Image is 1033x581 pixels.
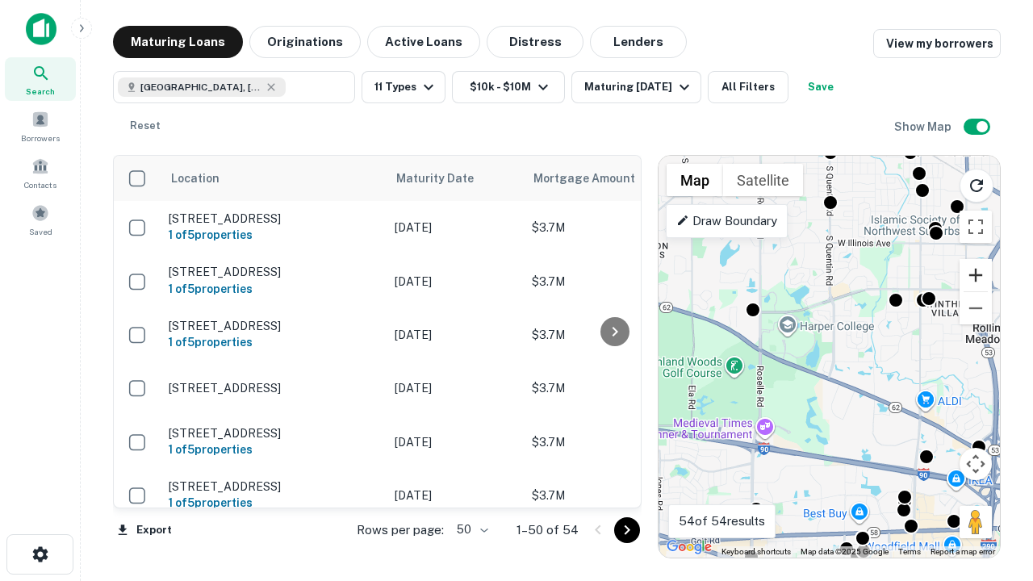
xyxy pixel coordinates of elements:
th: Maturity Date [387,156,524,201]
button: $10k - $10M [452,71,565,103]
a: Saved [5,198,76,241]
a: Terms (opens in new tab) [898,547,921,556]
span: Borrowers [21,132,60,144]
div: 0 0 [659,156,1000,558]
button: Reload search area [960,169,993,203]
button: Export [113,518,176,542]
p: [DATE] [395,219,516,236]
p: [DATE] [395,379,516,397]
a: Borrowers [5,104,76,148]
p: Draw Boundary [676,211,777,231]
button: Originations [249,26,361,58]
p: [STREET_ADDRESS] [169,479,378,494]
h6: 1 of 5 properties [169,280,378,298]
button: All Filters [708,71,788,103]
p: Rows per page: [357,520,444,540]
span: Saved [29,225,52,238]
h6: Show Map [894,118,954,136]
button: Maturing Loans [113,26,243,58]
button: Reset [119,110,171,142]
a: Contacts [5,151,76,194]
img: Google [663,537,716,558]
button: Go to next page [614,517,640,543]
button: Zoom out [960,292,992,324]
p: $3.7M [532,433,693,451]
button: Show satellite imagery [723,164,803,196]
span: Mortgage Amount [533,169,656,188]
p: $3.7M [532,273,693,290]
button: 11 Types [362,71,445,103]
p: $3.7M [532,219,693,236]
img: capitalize-icon.png [26,13,56,45]
div: 50 [450,518,491,541]
p: [DATE] [395,433,516,451]
a: Open this area in Google Maps (opens a new window) [663,537,716,558]
button: Zoom in [960,259,992,291]
span: Maturity Date [396,169,495,188]
button: Maturing [DATE] [571,71,701,103]
h6: 1 of 5 properties [169,494,378,512]
p: 1–50 of 54 [516,520,579,540]
span: [GEOGRAPHIC_DATA], [GEOGRAPHIC_DATA] [140,80,261,94]
button: Show street map [667,164,723,196]
button: Active Loans [367,26,480,58]
button: Map camera controls [960,448,992,480]
h6: 1 of 5 properties [169,441,378,458]
button: Lenders [590,26,687,58]
p: [STREET_ADDRESS] [169,426,378,441]
p: [DATE] [395,273,516,290]
span: Map data ©2025 Google [801,547,889,556]
iframe: Chat Widget [952,452,1033,529]
p: $3.7M [532,326,693,344]
a: Report a map error [931,547,995,556]
p: [DATE] [395,487,516,504]
p: [STREET_ADDRESS] [169,265,378,279]
button: Toggle fullscreen view [960,211,992,243]
div: Maturing [DATE] [584,77,694,97]
p: 54 of 54 results [679,512,765,531]
span: Search [26,85,55,98]
p: [STREET_ADDRESS] [169,381,378,395]
p: [STREET_ADDRESS] [169,211,378,226]
button: Distress [487,26,583,58]
p: [DATE] [395,326,516,344]
p: $3.7M [532,487,693,504]
a: View my borrowers [873,29,1001,58]
button: Keyboard shortcuts [721,546,791,558]
span: Contacts [24,178,56,191]
a: Search [5,57,76,101]
h6: 1 of 5 properties [169,333,378,351]
span: Location [170,169,220,188]
h6: 1 of 5 properties [169,226,378,244]
p: $3.7M [532,379,693,397]
th: Location [161,156,387,201]
button: Save your search to get updates of matches that match your search criteria. [795,71,847,103]
th: Mortgage Amount [524,156,701,201]
p: [STREET_ADDRESS] [169,319,378,333]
